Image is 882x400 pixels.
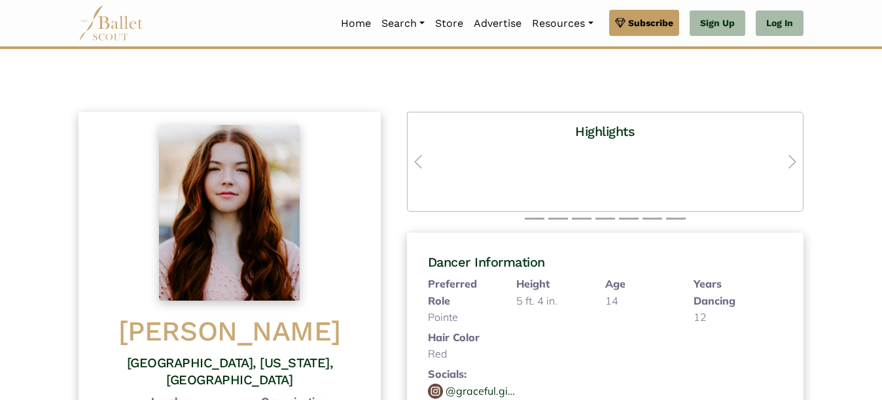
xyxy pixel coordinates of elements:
[468,10,527,37] a: Advertise
[159,125,300,301] img: 746227f2-1e4a-48e9-9133-a1f66da429b8.img
[548,211,568,226] button: Slide 2
[428,367,467,380] b: Socials:
[643,211,662,226] button: Slide 6
[418,123,792,140] h4: Highlights
[690,10,745,37] a: Sign Up
[516,294,535,307] span: 5 ft.
[619,211,639,226] button: Slide 5
[127,355,333,388] span: [GEOGRAPHIC_DATA], [US_STATE], [GEOGRAPHIC_DATA]
[525,211,544,226] button: Slide 1
[428,346,496,363] p: Red
[428,254,783,271] h4: Dancer Information
[628,16,673,30] span: Subscribe
[428,384,446,399] img: IG.png
[756,10,803,37] a: Log In
[430,10,468,37] a: Store
[694,309,762,326] p: 12
[428,331,480,344] b: Hair Color
[595,211,615,226] button: Slide 4
[428,309,496,326] p: Pointe
[376,10,430,37] a: Search
[572,211,591,226] button: Slide 3
[336,10,376,37] a: Home
[609,10,679,36] a: Subscribe
[537,294,557,307] span: 4 in.
[527,10,598,37] a: Resources
[516,277,550,290] b: Height
[605,277,626,290] b: Age
[446,383,516,400] a: @graceful.girlie
[666,211,686,226] button: Slide 7
[99,314,360,350] h1: [PERSON_NAME]
[428,277,477,307] b: Preferred Role
[615,16,626,30] img: gem.svg
[605,293,673,310] p: 14
[694,277,735,307] b: Years Dancing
